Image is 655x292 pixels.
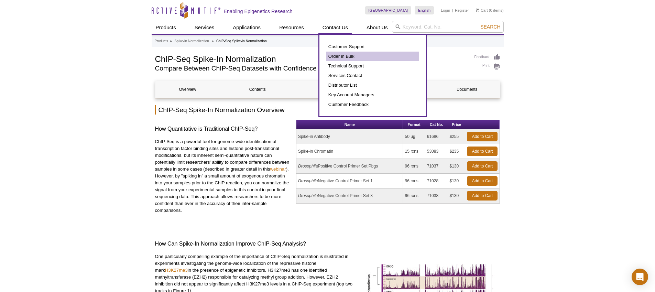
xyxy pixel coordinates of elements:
h2: Compare Between ChIP-Seq Datasets with Confidence [155,65,468,72]
td: 50 µg [403,129,425,144]
a: [GEOGRAPHIC_DATA] [365,6,412,14]
td: $130 [448,159,466,174]
li: » [212,39,214,43]
td: 71038 [425,188,448,203]
th: Cat No. [425,120,448,129]
li: (0 items) [476,6,504,14]
input: Keyword, Cat. No. [392,21,504,33]
a: webinar [270,166,286,172]
td: 71037 [425,159,448,174]
button: Search [478,24,502,30]
a: Services Contact [326,71,419,80]
li: | [452,6,453,14]
a: Print [474,63,500,70]
a: Add to Cart [467,132,498,141]
h2: ChIP-Seq Spike-In Normalization Overview [155,105,500,115]
a: Overview [155,81,220,98]
th: Price [448,120,466,129]
a: Products [155,38,168,44]
td: $255 [448,129,466,144]
a: Login [441,8,450,13]
p: ChIP-Seq is a powerful tool for genome-wide identification of transcription factor binding sites ... [155,138,291,214]
td: 96 rxns [403,159,425,174]
h3: How Quantitative is Traditional ChIP-Seq? [155,125,291,133]
a: Add to Cart [467,161,498,171]
a: Resources [275,21,308,34]
td: Negative Control Primer Set 1 [296,174,403,188]
a: Add to Cart [467,147,498,156]
td: 53083 [425,144,448,159]
a: Order in Bulk [326,52,419,61]
td: Positive Control Primer Set Pbgs [296,159,403,174]
a: Data [295,81,360,98]
td: Spike-in Chromatin [296,144,403,159]
a: Contact Us [318,21,352,34]
th: Name [296,120,403,129]
a: H3K27me3 [165,268,188,273]
th: Format [403,120,425,129]
a: Contents [225,81,290,98]
a: About Us [362,21,392,34]
a: Cart [476,8,488,13]
h3: How Can Spike-In Normalization Improve ChIP-Seq Analysis? [155,240,500,248]
a: English [415,6,434,14]
td: $130 [448,174,466,188]
a: Documents [435,81,499,98]
a: Spike-In Normalization [174,38,209,44]
td: 96 rxns [403,174,425,188]
td: $130 [448,188,466,203]
span: Search [480,24,500,30]
h2: Enabling Epigenetics Research [224,8,293,14]
td: 15 rxns [403,144,425,159]
a: Services [190,21,219,34]
td: $235 [448,144,466,159]
a: Add to Cart [467,176,498,186]
h1: ChIP-Seq Spike-In Normalization [155,53,468,64]
img: Your Cart [476,8,479,12]
a: Applications [229,21,265,34]
div: Open Intercom Messenger [632,269,648,285]
td: 61686 [425,129,448,144]
i: Drosophila [298,193,318,198]
li: » [170,39,172,43]
a: Products [152,21,180,34]
a: Key Account Managers [326,90,419,100]
a: Add to Cart [467,191,498,201]
a: Feedback [474,53,500,61]
a: Distributor List [326,80,419,90]
a: Customer Support [326,42,419,52]
td: Negative Control Primer Set 3 [296,188,403,203]
a: Register [455,8,469,13]
a: Customer Feedback [326,100,419,109]
i: Drosophila [298,179,318,183]
td: 96 rxns [403,188,425,203]
a: Technical Support [326,61,419,71]
li: ChIP-Seq Spike-In Normalization [216,39,267,43]
td: Spike-in Antibody [296,129,403,144]
i: Drosophila [298,164,318,169]
td: 71028 [425,174,448,188]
